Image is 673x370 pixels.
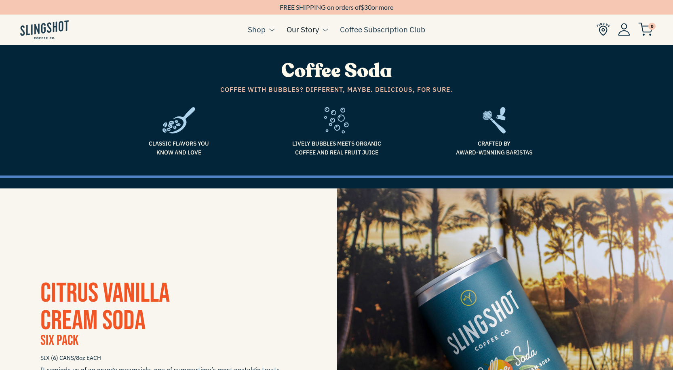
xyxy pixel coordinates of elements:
[361,3,364,11] span: $
[281,58,392,84] span: Coffee Soda
[162,107,195,133] img: frame1-1635784469953.svg
[287,23,319,36] a: Our Story
[264,139,409,157] span: Lively bubbles meets organic coffee and real fruit juice
[248,23,266,36] a: Shop
[648,23,656,30] span: 0
[340,23,425,36] a: Coffee Subscription Club
[40,277,170,337] span: CITRUS VANILLA CREAM SODA
[324,107,349,133] img: fizz-1636557709766.svg
[638,25,653,34] a: 0
[618,23,630,36] img: Account
[638,23,653,36] img: cart
[40,332,78,349] span: Six Pack
[40,277,170,337] a: CITRUS VANILLACREAM SODA
[422,139,567,157] span: Crafted by Award-Winning Baristas
[106,85,567,95] span: Coffee with bubbles? Different, maybe. Delicious, for sure.
[483,107,506,133] img: frame2-1635783918803.svg
[597,23,610,36] img: Find Us
[364,3,371,11] span: 30
[106,139,252,157] span: Classic flavors you know and love
[40,351,296,365] span: SIX (6) CANS/8oz EACH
